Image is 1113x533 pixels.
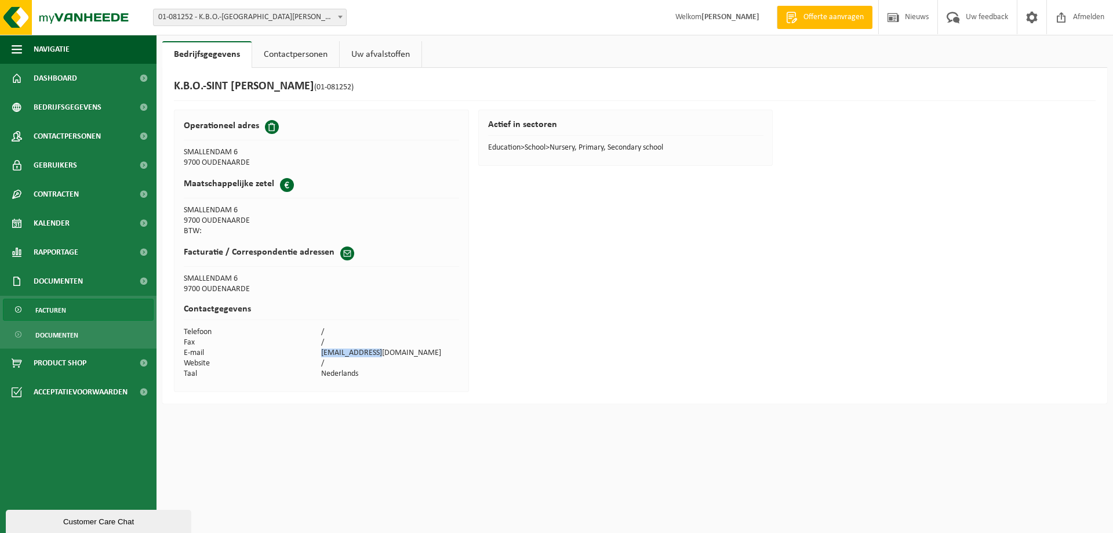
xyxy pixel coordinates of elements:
td: Education>School>Nursery, Primary, Secondary school [488,143,763,153]
a: Uw afvalstoffen [340,41,421,68]
span: Bedrijfsgegevens [34,93,101,122]
a: Bedrijfsgegevens [162,41,252,68]
span: Contactpersonen [34,122,101,151]
span: Rapportage [34,238,78,267]
h2: Actief in sectoren [488,120,763,136]
td: SMALLENDAM 6 [184,147,322,158]
h2: Contactgegevens [184,304,459,320]
span: Navigatie [34,35,70,64]
td: 9700 OUDENAARDE [184,216,322,226]
td: / [321,358,459,369]
span: Documenten [34,267,83,296]
a: Offerte aanvragen [777,6,872,29]
td: 9700 OUDENAARDE [184,284,459,295]
a: Facturen [3,299,154,321]
h2: Facturatie / Correspondentie adressen [184,246,334,258]
td: Fax [184,338,322,348]
td: 9700 OUDENAARDE [184,158,322,168]
span: 01-081252 - K.B.O.-SINT WALBURGA - OUDENAARDE [153,9,347,26]
td: / [321,327,459,338]
span: Offerte aanvragen [801,12,867,23]
td: SMALLENDAM 6 [184,274,459,284]
span: Documenten [35,324,78,346]
span: 01-081252 - K.B.O.-SINT WALBURGA - OUDENAARDE [154,9,346,26]
span: Kalender [34,209,70,238]
td: BTW: [184,226,322,237]
td: Telefoon [184,327,322,338]
iframe: chat widget [6,507,194,533]
a: Contactpersonen [252,41,339,68]
td: Website [184,358,322,369]
span: Facturen [35,299,66,321]
h2: Operationeel adres [184,120,259,132]
td: / [321,338,459,348]
h2: Maatschappelijke zetel [184,178,274,190]
span: Gebruikers [34,151,77,180]
td: [EMAIL_ADDRESS][DOMAIN_NAME] [321,348,459,358]
a: Documenten [3,324,154,346]
td: Nederlands [321,369,459,379]
span: Product Shop [34,349,86,378]
td: SMALLENDAM 6 [184,205,322,216]
td: Taal [184,369,322,379]
span: Dashboard [34,64,77,93]
td: E-mail [184,348,322,358]
span: (01-081252) [314,83,354,92]
strong: [PERSON_NAME] [701,13,759,21]
span: Contracten [34,180,79,209]
h1: K.B.O.-SINT [PERSON_NAME] [174,79,354,95]
span: Acceptatievoorwaarden [34,378,128,407]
